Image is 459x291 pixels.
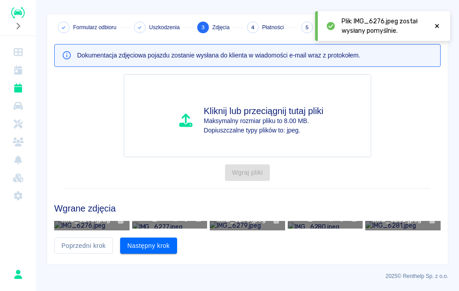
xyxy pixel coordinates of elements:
a: Klienci [4,133,32,151]
span: Formularz odbioru [73,23,117,31]
span: 4 [251,23,255,32]
p: Dopiuszczalne typy plików to: jpeg. [204,126,324,135]
a: Serwisy [4,115,32,133]
img: Renthelp [11,7,25,18]
button: Następny krok [120,238,177,254]
a: Dashboard [4,43,32,61]
p: Dokumentacja zdjęciowa pojazdu zostanie wysłana do klienta w wiadomości e-mail wraz z protokołem. [77,51,360,60]
a: Widget WWW [4,169,32,187]
a: Ustawienia [4,187,32,205]
p: 2025 © Renthelp Sp. z o.o. [47,272,448,280]
a: Kalendarz [4,61,32,79]
a: Rezerwacje [4,79,32,97]
span: Płatności [262,23,284,31]
h4: Wgrane zdjęcia [54,203,441,214]
button: Poprzedni krok [54,238,113,254]
button: Karol Klag [9,265,27,284]
a: Powiadomienia [4,151,32,169]
span: Plik: IMG_6276.jpeg został wysłany pomyślnie. [342,17,426,35]
h4: Kliknij lub przeciągnij tutaj pliki [204,106,324,116]
button: Rozwiń nawigację [11,20,25,32]
span: 5 [305,23,309,32]
p: Maksymalny rozmiar pliku to 8.00 MB. [204,116,324,126]
span: 3 [201,23,205,32]
span: Zdjęcia [212,23,229,31]
a: Flota [4,97,32,115]
span: Uszkodzenia [149,23,180,31]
